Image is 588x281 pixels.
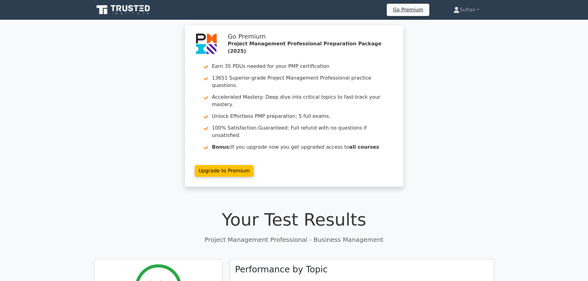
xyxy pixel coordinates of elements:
a: Upgrade to Premium [195,165,254,177]
a: Go Premium [389,6,427,14]
h3: Performance by Topic [235,264,328,275]
a: Sultan [439,4,494,16]
h1: Your Test Results [94,209,494,230]
p: Project Management Professional - Business Management [94,235,494,244]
